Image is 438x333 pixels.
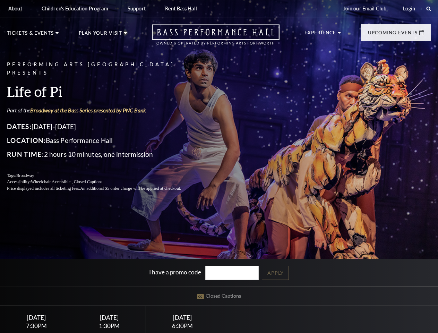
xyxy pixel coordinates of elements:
p: Tags: [7,172,198,179]
div: [DATE] [8,314,65,321]
p: Upcoming Events [368,31,418,39]
div: 7:30PM [8,323,65,329]
p: 2 hours 10 minutes, one intermission [7,149,198,160]
p: Price displayed includes all ticketing fees. [7,185,198,192]
div: 1:30PM [81,323,137,329]
p: Experience [304,31,336,39]
p: Plan Your Visit [79,31,122,39]
span: Location: [7,136,46,144]
div: [DATE] [154,314,211,321]
a: Broadway at the Bass Series presented by PNC Bank [30,107,146,113]
h3: Life of Pi [7,83,198,100]
span: Broadway [16,173,34,178]
p: Accessibility: [7,179,198,185]
p: Children's Education Program [42,6,108,11]
span: Dates: [7,122,32,130]
div: [DATE] [81,314,137,321]
p: Part of the [7,106,198,114]
p: Support [128,6,146,11]
p: Performing Arts [GEOGRAPHIC_DATA] Presents [7,60,198,78]
div: 6:30PM [154,323,211,329]
p: [DATE]-[DATE] [7,121,198,132]
span: Run Time: [7,150,44,158]
label: I have a promo code [149,268,201,276]
span: An additional $5 order charge will be applied at checkout. [80,186,181,191]
span: Wheelchair Accessible , Closed Captions [31,179,102,184]
p: About [8,6,22,11]
p: Bass Performance Hall [7,135,198,146]
p: Rent Bass Hall [165,6,197,11]
p: Tickets & Events [7,31,54,39]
